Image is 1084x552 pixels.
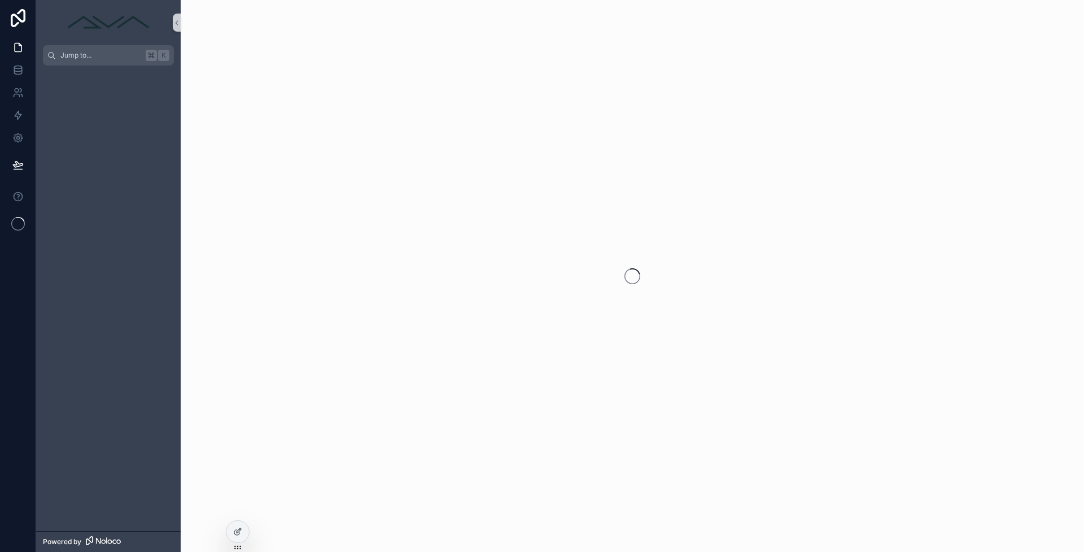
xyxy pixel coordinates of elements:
img: App logo [63,14,154,32]
span: K [159,51,168,60]
div: scrollable content [36,66,181,86]
span: Jump to... [60,51,141,60]
span: Powered by [43,537,81,546]
a: Powered by [36,531,181,552]
button: Jump to...K [43,45,174,66]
